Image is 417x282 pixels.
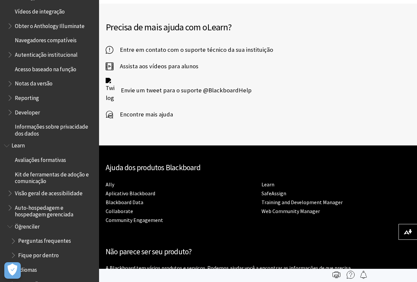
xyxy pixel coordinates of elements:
span: Idiomas [18,264,37,273]
h2: Precisa de mais ajuda com o ? [106,20,410,34]
a: Web Community Manager [261,208,320,215]
img: Print [332,271,340,279]
a: Encontre mais ajuda [106,110,173,119]
a: Learn [261,181,274,188]
span: Informações sobre privacidade dos dados [15,121,94,137]
a: Twitter logo Envie um tweet para o suporte @BlackboardHelp [106,78,252,103]
span: Entre em contato com o suporte técnico da sua instituição [113,45,273,55]
span: Obter o Anthology Illuminate [15,20,85,29]
a: SafeAssign [261,190,286,197]
a: Collaborate [106,208,133,215]
span: Auto-hospedagem e hospedagem gerenciada [15,202,94,218]
span: Notas da versão [15,78,52,87]
span: Learn [12,140,25,149]
a: Ally [106,181,114,188]
span: Fique por dentro [18,250,59,259]
span: Visão geral de acessibilidade [15,188,83,197]
span: Perguntas frequentes [18,235,71,244]
a: Aplicativo Blackboard [106,190,155,197]
p: A Blackboard tem vários produtos e serviços. Podemos ajudar você a encontrar as informações de qu... [106,264,410,271]
a: Community Engagement [106,217,163,224]
a: Training and Development Manager [261,199,343,206]
span: Envie um tweet para o suporte @BlackboardHelp [114,85,252,95]
img: Twitter logo [106,78,114,103]
span: Acesso baseado na função [15,64,76,73]
h2: Não parece ser seu produto? [106,246,410,258]
a: Entre em contato com o suporte técnico da sua instituição [106,45,273,55]
span: Reporting [15,92,39,101]
span: Developer [15,107,40,116]
h2: Ajuda dos produtos Blackboard [106,162,410,173]
span: Assista aos vídeos para alunos [113,61,198,71]
span: Learn [207,21,228,33]
img: More help [347,271,355,279]
span: Vídeos de integração [15,6,65,15]
span: Öğrenciler [15,221,40,230]
span: Avaliações formativas [15,154,66,163]
button: Abrir preferências [4,262,21,279]
a: Blackboard Data [106,199,143,206]
img: Follow this page [360,271,367,279]
span: Autenticação institucional [15,49,78,58]
span: Encontre mais ajuda [113,110,173,119]
span: Navegadores compatíveis [15,35,77,44]
a: Assista aos vídeos para alunos [106,61,198,71]
span: Kit de ferramentas de adoção e comunicação [15,169,94,184]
